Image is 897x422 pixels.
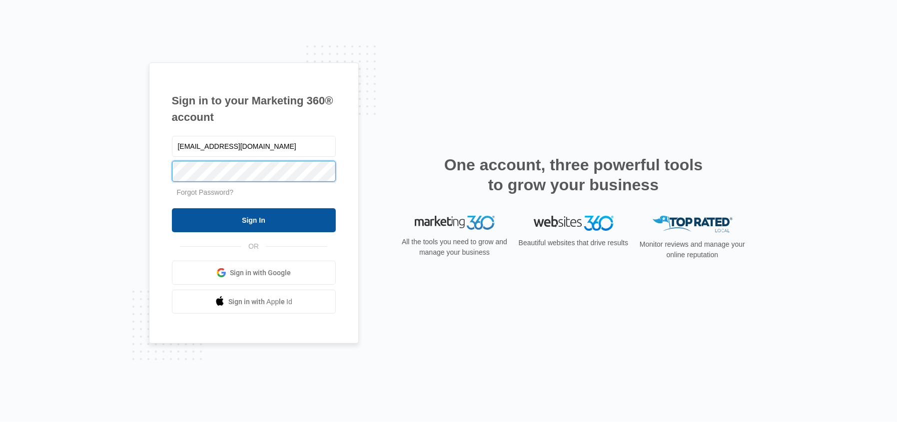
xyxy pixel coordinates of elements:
[172,290,336,314] a: Sign in with Apple Id
[415,216,495,230] img: Marketing 360
[177,188,234,196] a: Forgot Password?
[172,92,336,125] h1: Sign in to your Marketing 360® account
[653,216,733,232] img: Top Rated Local
[228,297,292,307] span: Sign in with Apple Id
[172,208,336,232] input: Sign In
[241,241,266,252] span: OR
[534,216,614,230] img: Websites 360
[172,136,336,157] input: Email
[230,268,291,278] span: Sign in with Google
[172,261,336,285] a: Sign in with Google
[399,237,511,258] p: All the tools you need to grow and manage your business
[518,238,630,248] p: Beautiful websites that drive results
[441,155,706,195] h2: One account, three powerful tools to grow your business
[637,239,749,260] p: Monitor reviews and manage your online reputation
